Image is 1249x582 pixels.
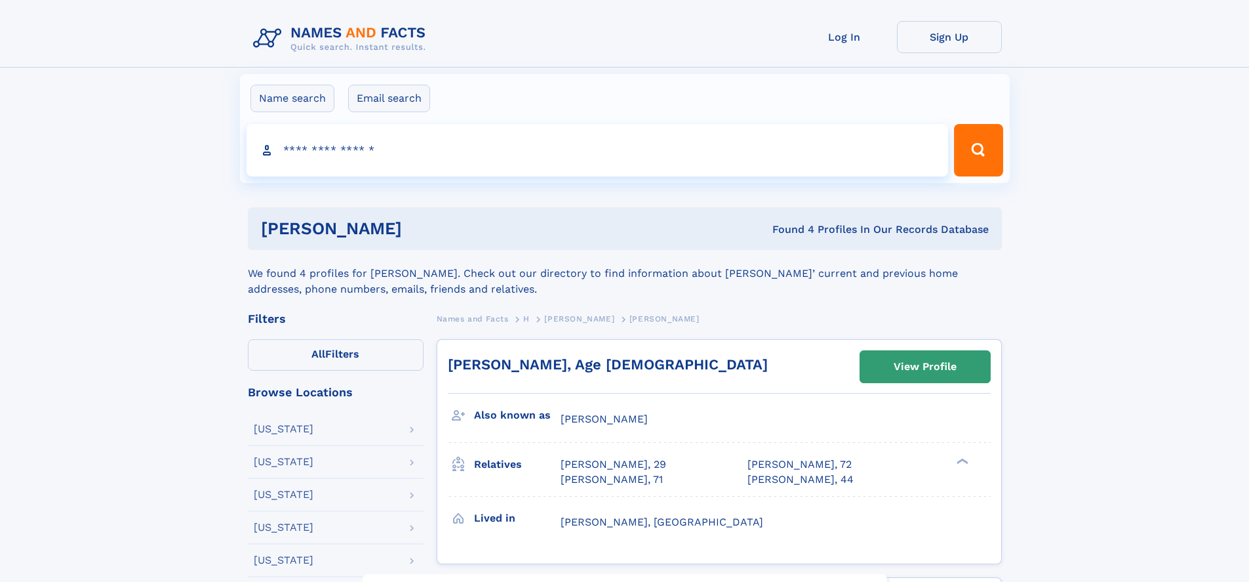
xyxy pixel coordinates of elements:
[561,457,666,472] a: [PERSON_NAME], 29
[248,386,424,398] div: Browse Locations
[348,85,430,112] label: Email search
[247,124,949,177] input: search input
[254,489,313,500] div: [US_STATE]
[474,453,561,476] h3: Relatives
[250,85,334,112] label: Name search
[254,457,313,467] div: [US_STATE]
[248,21,437,56] img: Logo Names and Facts
[248,250,1002,297] div: We found 4 profiles for [PERSON_NAME]. Check out our directory to find information about [PERSON_...
[953,457,969,466] div: ❯
[523,314,530,323] span: H
[248,313,424,325] div: Filters
[561,472,663,487] a: [PERSON_NAME], 71
[523,310,530,327] a: H
[544,310,614,327] a: [PERSON_NAME]
[254,522,313,533] div: [US_STATE]
[897,21,1002,53] a: Sign Up
[437,310,509,327] a: Names and Facts
[544,314,614,323] span: [PERSON_NAME]
[894,352,957,382] div: View Profile
[311,348,325,360] span: All
[954,124,1002,177] button: Search Button
[474,507,561,530] h3: Lived in
[448,356,768,373] a: [PERSON_NAME], Age [DEMOGRAPHIC_DATA]
[860,351,990,383] a: View Profile
[747,472,854,487] a: [PERSON_NAME], 44
[261,220,587,237] h1: [PERSON_NAME]
[474,404,561,426] h3: Also known as
[792,21,897,53] a: Log In
[248,339,424,371] label: Filters
[254,555,313,566] div: [US_STATE]
[254,424,313,434] div: [US_STATE]
[587,222,989,237] div: Found 4 Profiles In Our Records Database
[629,314,700,323] span: [PERSON_NAME]
[561,413,648,425] span: [PERSON_NAME]
[747,457,852,472] a: [PERSON_NAME], 72
[561,516,763,528] span: [PERSON_NAME], [GEOGRAPHIC_DATA]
